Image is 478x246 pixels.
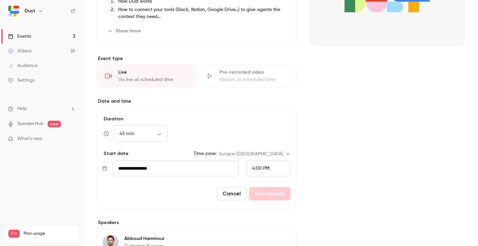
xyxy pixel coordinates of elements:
span: Pro [8,230,20,238]
input: Tue, Feb 17, 2026 [113,160,239,176]
p: Start date [102,150,129,157]
p: Event type [97,55,296,62]
h6: Dust [25,8,35,14]
img: Dust [8,6,19,16]
div: From [246,160,290,176]
label: Duration [102,116,290,122]
span: new [48,121,61,127]
span: 4:00 PM [252,166,269,171]
li: How to connect your tools (Slack, Notion, Google Drive...) to give agents the context they need [116,6,288,20]
span: What's new [17,135,42,142]
div: 45 min [114,130,168,137]
span: Plan usage [24,231,75,236]
span: Help [17,105,27,112]
div: Stream at scheduled time [220,76,288,83]
div: Europe/[GEOGRAPHIC_DATA] [219,151,290,157]
div: Live [118,69,187,76]
a: SpeakerHub [17,120,44,127]
div: Videos [8,48,32,54]
button: Cancel [217,187,246,200]
div: Events [8,33,31,40]
iframe: Noticeable Trigger [67,136,75,142]
li: help-dropdown-opener [8,105,75,112]
label: Date and time [97,98,296,105]
div: Audience [8,62,38,69]
div: Settings [8,77,35,84]
div: Go live at scheduled time [118,76,187,83]
label: Speakers [97,219,296,226]
div: LiveGo live at scheduled time [97,65,195,87]
label: Time zone: [194,150,217,157]
div: Pre-recorded video [220,69,288,76]
div: Pre-recorded videoStream at scheduled time [198,65,296,87]
p: Abboud Hammour [124,235,165,242]
button: Show more [105,26,145,36]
